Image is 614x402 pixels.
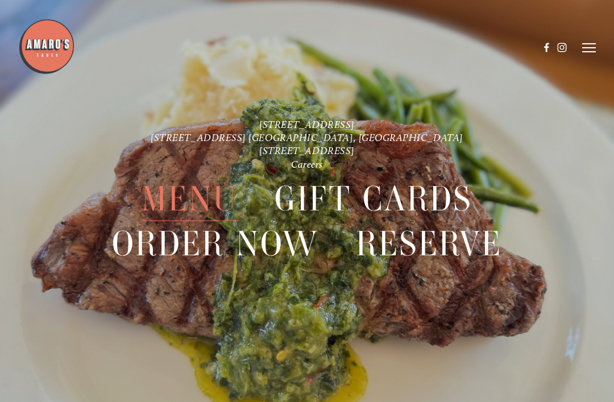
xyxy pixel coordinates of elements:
a: Order Now [112,222,319,266]
a: Careers [291,158,323,169]
a: Gift Cards [275,177,472,221]
img: Amaro's Table [18,18,75,75]
span: Order Now [112,222,319,266]
a: [STREET_ADDRESS] [259,144,355,156]
span: Reserve [356,222,502,266]
a: Menu [142,177,238,221]
a: [STREET_ADDRESS] [259,118,355,130]
a: Reserve [356,222,502,266]
a: [STREET_ADDRESS] [GEOGRAPHIC_DATA], [GEOGRAPHIC_DATA] [151,131,463,143]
